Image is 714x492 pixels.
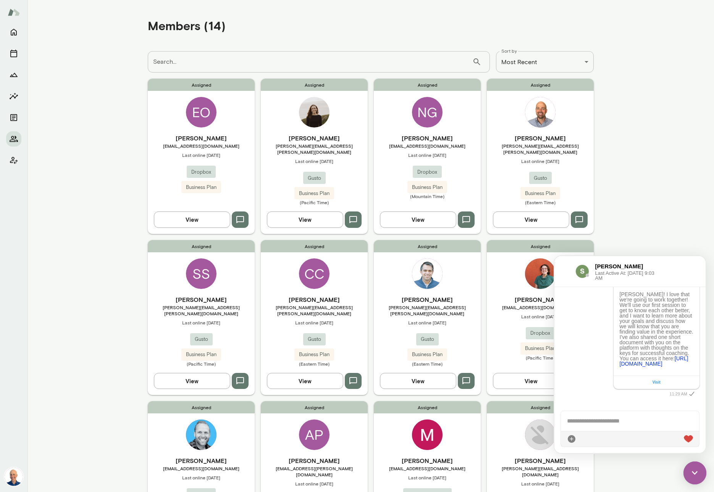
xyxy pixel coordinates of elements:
[5,468,23,486] img: Mark Lazen
[148,304,255,316] span: [PERSON_NAME][EMAIL_ADDRESS][PERSON_NAME][DOMAIN_NAME]
[380,211,456,227] button: View
[303,174,326,182] span: Gusto
[261,304,368,316] span: [PERSON_NAME][EMAIL_ADDRESS][PERSON_NAME][DOMAIN_NAME]
[6,131,21,147] button: Members
[261,158,368,164] span: Last online [DATE]
[374,152,481,158] span: Last online [DATE]
[525,258,556,289] img: Sarah Gurman
[181,184,221,191] span: Business Plan
[187,168,216,176] span: Dropbox
[487,134,594,143] h6: [PERSON_NAME]
[148,143,255,149] span: [EMAIL_ADDRESS][DOMAIN_NAME]
[148,465,255,471] span: [EMAIL_ADDRESS][DOMAIN_NAME]
[520,190,560,197] span: Business Plan
[261,134,368,143] h6: [PERSON_NAME]
[6,24,21,40] button: Home
[6,89,21,104] button: Insights
[487,79,594,91] span: Assigned
[261,481,368,487] span: Last online [DATE]
[525,97,556,127] img: Travis Anderson
[487,304,594,310] span: [EMAIL_ADDRESS][DOMAIN_NAME]
[487,456,594,465] h6: [PERSON_NAME]
[487,295,594,304] h6: [PERSON_NAME]
[374,193,481,199] span: (Mountain Time)
[154,373,230,389] button: View
[186,419,216,450] img: Kyle Miller
[526,329,555,337] span: Dropbox
[374,456,481,465] h6: [PERSON_NAME]
[407,351,447,358] span: Business Plan
[487,313,594,319] span: Last online [DATE]
[261,295,368,304] h6: [PERSON_NAME]
[412,97,443,127] div: NG
[267,211,343,227] button: View
[181,351,221,358] span: Business Plan
[299,97,330,127] img: Sarah Jacobson
[413,168,442,176] span: Dropbox
[412,258,443,289] img: Eric Jester
[148,152,255,158] span: Last online [DATE]
[261,465,368,477] span: [EMAIL_ADDRESS][PERSON_NAME][DOMAIN_NAME]
[374,295,481,304] h6: [PERSON_NAME]
[374,474,481,481] span: Last online [DATE]
[374,240,481,252] span: Assigned
[294,190,334,197] span: Business Plan
[487,465,594,477] span: [PERSON_NAME][EMAIL_ADDRESS][DOMAIN_NAME]
[41,6,101,15] h6: [PERSON_NAME]
[65,99,134,111] a: [URL][DOMAIN_NAME]
[129,178,139,187] div: Live Reaction
[6,67,21,82] button: Growth Plan
[303,336,326,343] span: Gusto
[261,456,368,465] h6: [PERSON_NAME]
[412,419,443,450] img: MatthewG Sherman
[501,48,517,54] label: Sort by
[487,158,594,164] span: Last online [DATE]
[261,143,368,155] span: [PERSON_NAME][EMAIL_ADDRESS][PERSON_NAME][DOMAIN_NAME]
[374,304,481,316] span: [PERSON_NAME][EMAIL_ADDRESS][PERSON_NAME][DOMAIN_NAME]
[154,211,230,227] button: View
[374,319,481,326] span: Last online [DATE]
[299,258,330,289] div: CC
[148,401,255,413] span: Assigned
[21,8,35,22] img: data:image/png;base64,iVBORw0KGgoAAAANSUhEUgAAAMgAAADICAYAAACtWK6eAAAAAXNSR0IArs4c6QAAD7JJREFUeF7...
[148,295,255,304] h6: [PERSON_NAME]
[374,134,481,143] h6: [PERSON_NAME]
[190,336,213,343] span: Gusto
[186,97,216,127] div: EO
[261,79,368,91] span: Assigned
[407,184,447,191] span: Business Plan
[261,401,368,413] span: Assigned
[261,319,368,326] span: Last online [DATE]
[6,110,21,125] button: Documents
[299,419,330,450] div: AP
[529,174,552,182] span: Gusto
[13,178,22,187] div: Attach
[294,351,334,358] span: Business Plan
[148,361,255,367] span: (Pacific Time)
[115,136,133,140] span: 11:29 AM
[148,240,255,252] span: Assigned
[374,361,481,367] span: (Eastern Time)
[129,179,139,187] img: heart
[493,373,569,389] button: View
[525,419,556,450] img: Anthony Schmill
[374,79,481,91] span: Assigned
[8,5,20,19] img: Mento
[41,15,101,24] span: Last Active At: [DATE] 9:03 AM
[98,124,106,128] a: Visit
[380,373,456,389] button: View
[148,456,255,465] h6: [PERSON_NAME]
[267,373,343,389] button: View
[148,18,226,33] h4: Members (14)
[374,465,481,471] span: [EMAIL_ADDRESS][DOMAIN_NAME]
[148,474,255,481] span: Last online [DATE]
[261,240,368,252] span: Assigned
[148,134,255,143] h6: [PERSON_NAME]
[186,258,216,289] div: SS
[261,361,368,367] span: (Eastern Time)
[261,199,368,205] span: (Pacific Time)
[133,133,142,142] i: Sent
[6,153,21,168] button: Client app
[6,46,21,61] button: Sessions
[416,336,439,343] span: Gusto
